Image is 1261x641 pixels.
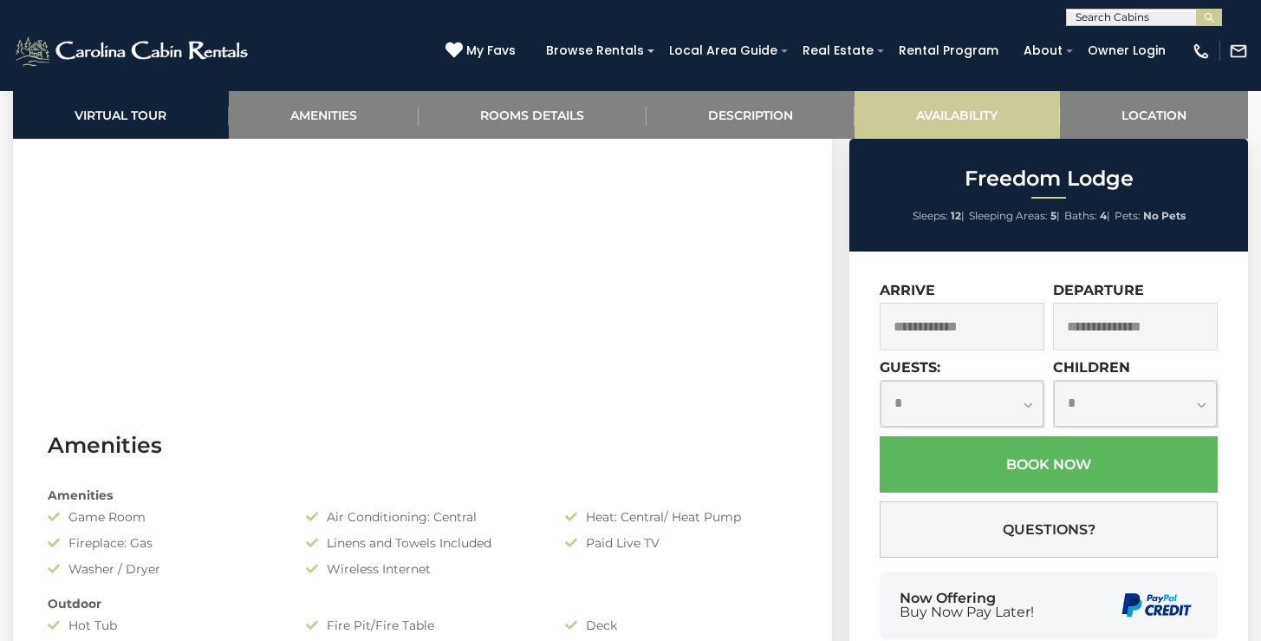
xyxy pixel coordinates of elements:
[13,91,229,139] a: Virtual Tour
[880,282,935,298] label: Arrive
[854,167,1244,190] h2: Freedom Lodge
[900,605,1034,619] span: Buy Now Pay Later!
[552,534,810,552] div: Paid Live TV
[293,534,551,552] div: Linens and Towels Included
[552,508,810,526] div: Heat: Central/ Heat Pump
[466,42,516,60] span: My Favs
[48,430,797,461] h3: Amenities
[855,91,1060,139] a: Availability
[660,37,786,64] a: Local Area Guide
[900,592,1034,619] div: Now Offering
[1100,209,1107,222] strong: 4
[229,91,419,139] a: Amenities
[537,37,653,64] a: Browse Rentals
[951,209,961,222] strong: 12
[1064,205,1110,227] li: |
[35,487,810,504] div: Amenities
[913,205,965,227] li: |
[35,617,293,634] div: Hot Tub
[1015,37,1071,64] a: About
[1053,359,1130,376] label: Children
[1143,209,1186,222] strong: No Pets
[1115,209,1141,222] span: Pets:
[794,37,882,64] a: Real Estate
[913,209,948,222] span: Sleeps:
[552,617,810,634] div: Deck
[35,560,293,578] div: Washer / Dryer
[35,508,293,526] div: Game Room
[445,42,520,61] a: My Favs
[880,436,1218,493] button: Book Now
[1060,91,1249,139] a: Location
[880,501,1218,558] button: Questions?
[1192,42,1211,61] img: phone-regular-white.png
[1064,209,1097,222] span: Baths:
[293,617,551,634] div: Fire Pit/Fire Table
[419,91,647,139] a: Rooms Details
[1229,42,1248,61] img: mail-regular-white.png
[13,34,253,69] img: White-1-2.png
[293,560,551,578] div: Wireless Internet
[35,534,293,552] div: Fireplace: Gas
[1053,282,1144,298] label: Departure
[647,91,855,139] a: Description
[293,508,551,526] div: Air Conditioning: Central
[890,37,1007,64] a: Rental Program
[969,205,1060,227] li: |
[880,359,940,376] label: Guests:
[1079,37,1174,64] a: Owner Login
[35,595,810,612] div: Outdoor
[1050,209,1056,222] strong: 5
[969,209,1048,222] span: Sleeping Areas:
